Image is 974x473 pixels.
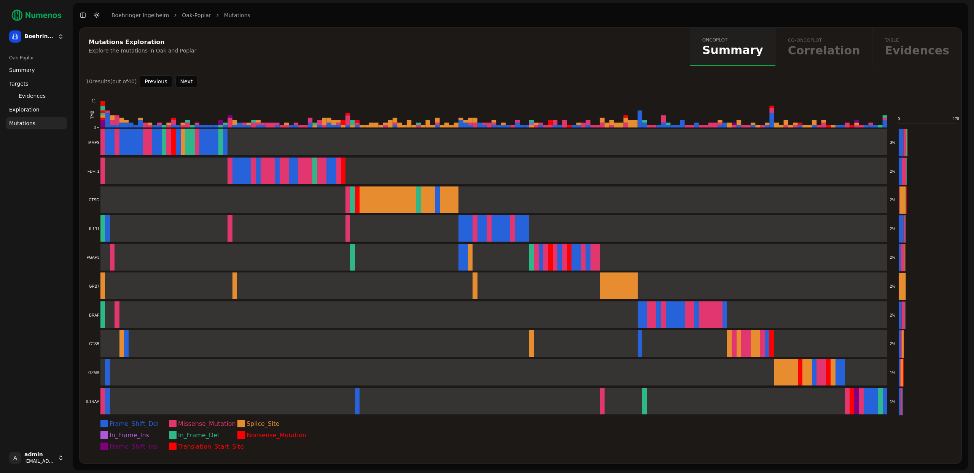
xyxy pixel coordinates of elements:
[690,28,775,66] a: oncoplotSummary
[111,11,169,19] a: Boehringer Ingelheim
[111,11,250,19] nav: breadcrumb
[6,78,67,90] a: Targets
[83,244,887,271] a: PGAP3
[6,52,67,64] div: Oak-Poplar
[110,420,159,428] text: Frame_Shift_Del
[890,169,896,174] text: 2%
[86,78,110,84] span: 10 result s
[9,80,29,88] span: Targets
[6,6,67,24] img: Numenos
[224,11,250,19] a: Mutations
[175,75,198,88] button: Next
[890,140,896,145] text: 3%
[898,117,900,121] text: 0
[92,99,96,103] text: 11
[890,342,896,346] text: 2%
[110,443,157,451] text: Frame_Shift_Ins
[6,27,67,46] button: Boehringer Ingelheim
[9,452,21,464] span: A
[83,158,887,185] a: FDFT1
[6,449,67,467] button: Aadmin[EMAIL_ADDRESS]
[182,11,211,19] a: Oak-Poplar
[9,106,40,113] span: Exploration
[110,432,149,439] text: In_Frame_Ins
[83,186,887,214] a: CTSG
[83,215,887,242] a: IL1R1
[83,301,887,329] a: BRAF
[90,111,94,119] text: TMB
[890,255,896,260] text: 2%
[94,126,96,130] text: 0
[247,432,306,439] text: Nonsense_Mutation
[890,399,896,403] text: 1%
[178,432,219,439] text: In_Frame_Del
[9,119,35,127] span: Mutations
[953,117,959,121] text: 178
[83,388,887,415] a: IL1RAP
[9,66,35,74] span: Summary
[890,198,896,202] text: 2%
[890,284,896,288] text: 2%
[83,359,887,386] a: GZMB
[6,64,67,76] a: Summary
[890,371,896,375] text: 1%
[110,78,137,84] span: (out of 40 )
[247,420,280,428] text: Splice_Site
[702,37,763,43] span: oncoplot
[16,91,58,101] a: Evidences
[83,330,887,358] a: CTSB
[89,47,678,54] div: Explore the mutations in Oak and Poplar
[140,75,172,88] button: Previous
[83,272,887,300] a: GRB7
[19,92,46,100] span: Evidences
[24,458,55,464] span: [EMAIL_ADDRESS]
[89,39,678,45] div: Mutations Exploration
[890,313,896,317] text: 2%
[6,117,67,129] a: Mutations
[24,33,55,40] span: Boehringer Ingelheim
[83,129,887,156] a: MMP9
[24,451,55,458] span: admin
[6,104,67,116] a: Exploration
[178,443,244,451] text: Translation_Start_Site
[890,227,896,231] text: 2%
[178,420,236,428] text: Missense_Mutation
[702,45,763,56] span: Summary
